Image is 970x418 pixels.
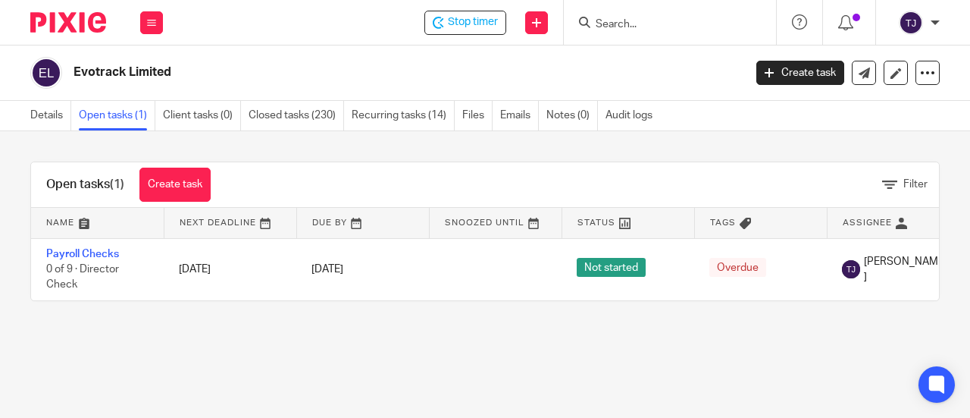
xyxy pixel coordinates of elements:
[46,249,119,259] a: Payroll Checks
[46,264,119,291] span: 0 of 9 · Director Check
[546,101,598,130] a: Notes (0)
[30,57,62,89] img: svg%3E
[79,101,155,130] a: Open tasks (1)
[462,101,493,130] a: Files
[74,64,602,80] h2: Evotrack Limited
[594,18,731,32] input: Search
[30,12,106,33] img: Pixie
[249,101,344,130] a: Closed tasks (230)
[842,260,860,278] img: svg%3E
[445,218,524,227] span: Snoozed Until
[164,238,296,300] td: [DATE]
[899,11,923,35] img: svg%3E
[46,177,124,193] h1: Open tasks
[311,264,343,275] span: [DATE]
[710,218,736,227] span: Tags
[30,101,71,130] a: Details
[139,168,211,202] a: Create task
[709,258,766,277] span: Overdue
[352,101,455,130] a: Recurring tasks (14)
[756,61,844,85] a: Create task
[448,14,498,30] span: Stop timer
[577,218,615,227] span: Status
[864,254,944,285] span: [PERSON_NAME]
[424,11,506,35] div: Evotrack Limited
[500,101,539,130] a: Emails
[903,179,928,190] span: Filter
[110,178,124,190] span: (1)
[605,101,660,130] a: Audit logs
[163,101,241,130] a: Client tasks (0)
[577,258,646,277] span: Not started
